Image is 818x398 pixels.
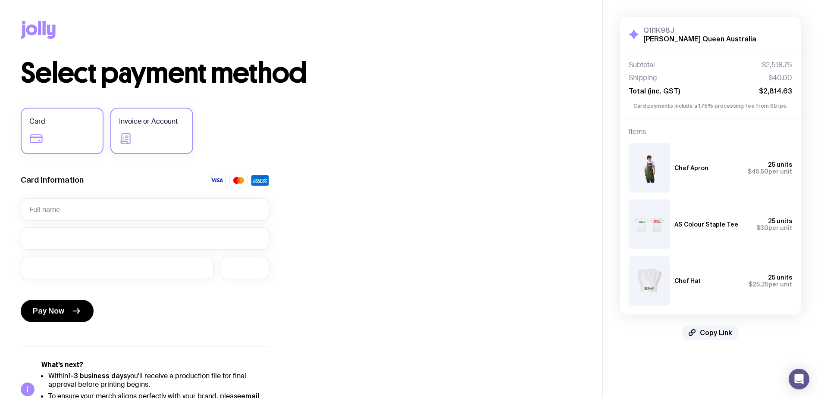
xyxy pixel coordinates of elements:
[21,59,582,87] h1: Select payment method
[674,165,708,171] h3: Chef Apron
[41,361,269,369] h5: What’s next?
[33,306,64,316] span: Pay Now
[769,74,792,82] span: $40.00
[68,372,127,379] strong: 1-3 business days
[756,224,768,231] span: $30
[629,74,657,82] span: Shipping
[29,264,205,272] iframe: Secure expiration date input frame
[756,224,792,231] span: per unit
[629,61,655,69] span: Subtotal
[229,264,260,272] iframe: Secure CVC input frame
[789,369,809,389] div: Open Intercom Messenger
[759,87,792,95] span: $2,814.63
[749,281,792,288] span: per unit
[748,168,792,175] span: per unit
[762,61,792,69] span: $2,518.75
[768,161,792,168] span: 25 units
[629,87,680,95] span: Total (inc. GST)
[643,26,756,34] h3: Q1I1K98J
[768,274,792,281] span: 25 units
[749,281,768,288] span: $25.25
[748,168,768,175] span: $45.50
[48,371,269,389] li: Within you'll receive a production file for final approval before printing begins.
[29,116,45,127] span: Card
[700,328,732,337] span: Copy Link
[629,127,792,136] h4: Items
[21,198,269,221] input: Full name
[29,234,260,243] iframe: Secure card number input frame
[629,102,792,110] p: Card payments include a 1.75% processing fee from Stripe.
[682,325,739,340] button: Copy Link
[119,116,178,127] span: Invoice or Account
[21,300,94,322] button: Pay Now
[21,175,84,185] label: Card Information
[674,277,701,284] h3: Chef Hat
[643,34,756,43] h2: [PERSON_NAME] Queen Australia
[674,221,738,228] h3: AS Colour Staple Tee
[768,218,792,224] span: 25 units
